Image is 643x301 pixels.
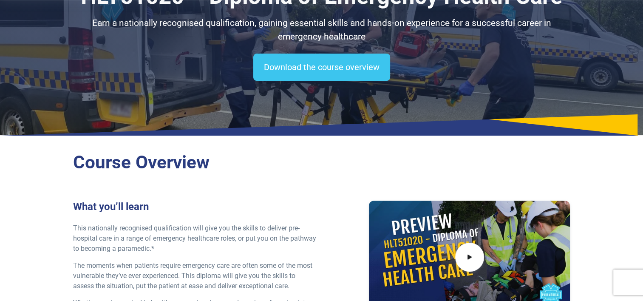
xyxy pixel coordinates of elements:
[253,54,390,81] a: Download the course overview
[73,223,317,254] p: This nationally recognised qualification will give you the skills to deliver pre-hospital care in...
[73,261,317,291] p: The moments when patients require emergency care are often some of the most vulnerable they’ve ev...
[73,17,570,43] p: Earn a nationally recognised qualification, gaining essential skills and hands-on experience for ...
[73,152,570,173] h2: Course Overview
[73,201,317,213] h3: What you’ll learn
